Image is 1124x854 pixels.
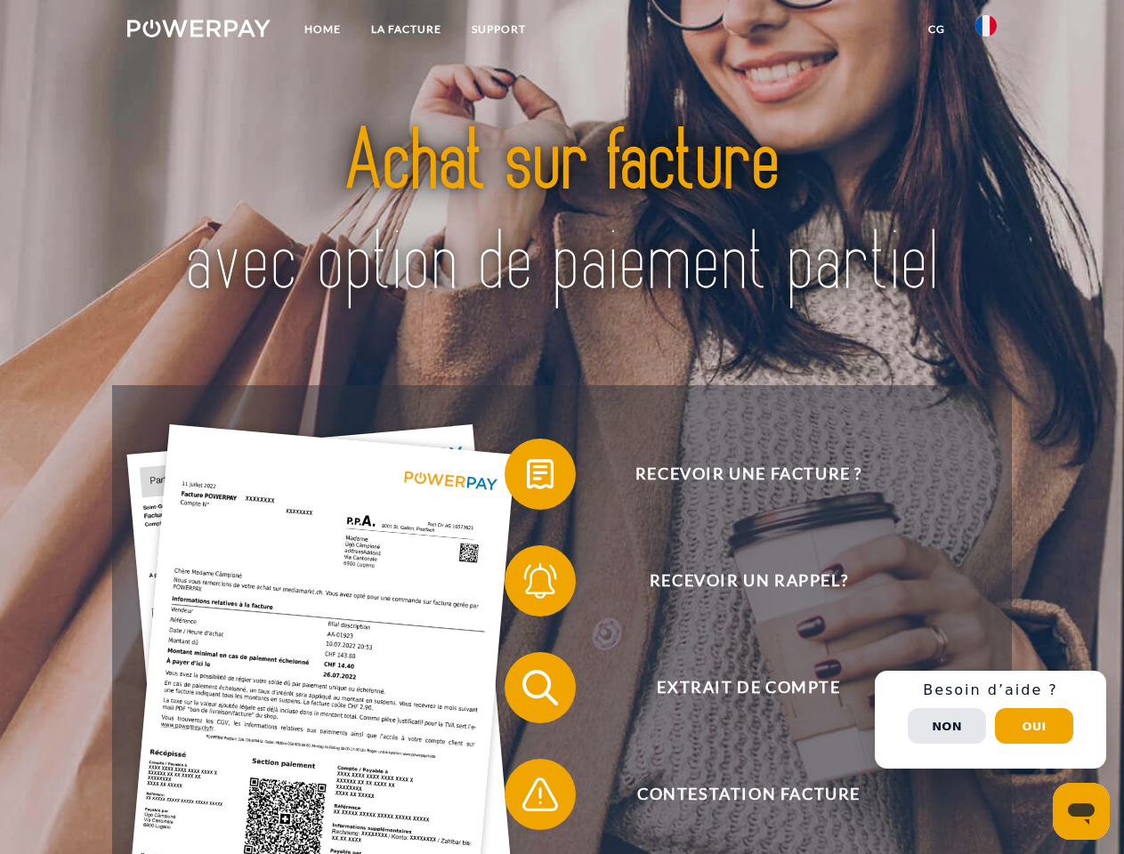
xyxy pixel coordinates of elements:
img: qb_warning.svg [518,772,562,817]
span: Recevoir une facture ? [530,439,966,510]
button: Extrait de compte [505,652,967,723]
div: Schnellhilfe [875,671,1106,769]
img: fr [975,15,997,36]
button: Recevoir un rappel? [505,545,967,616]
iframe: Bouton de lancement de la fenêtre de messagerie [1053,783,1110,840]
img: qb_search.svg [518,665,562,710]
img: qb_bell.svg [518,559,562,603]
button: Recevoir une facture ? [505,439,967,510]
button: Contestation Facture [505,759,967,830]
span: Contestation Facture [530,759,966,830]
span: Recevoir un rappel? [530,545,966,616]
a: Support [457,13,541,45]
img: logo-powerpay-white.svg [127,20,271,37]
a: LA FACTURE [356,13,457,45]
a: CG [913,13,960,45]
button: Non [908,708,986,744]
button: Oui [995,708,1073,744]
img: qb_bill.svg [518,452,562,496]
span: Extrait de compte [530,652,966,723]
a: Home [289,13,356,45]
h3: Besoin d’aide ? [885,681,1096,699]
img: title-powerpay_fr.svg [170,85,954,341]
